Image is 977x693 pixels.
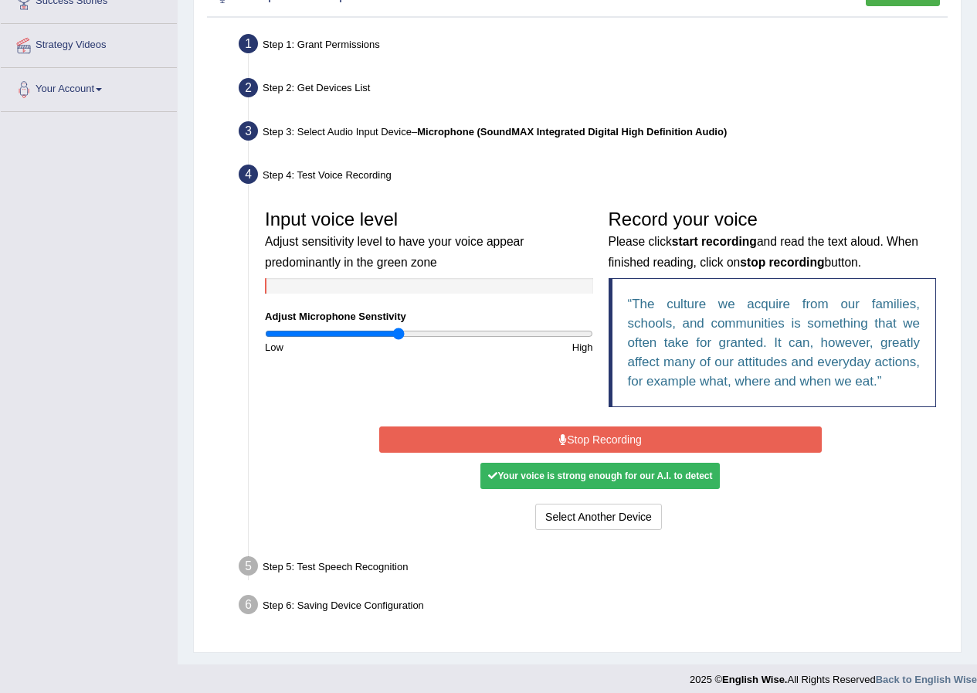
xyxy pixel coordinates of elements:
div: 2025 © All Rights Reserved [690,664,977,687]
div: Step 4: Test Voice Recording [232,160,954,194]
div: Low [257,340,429,355]
button: Select Another Device [535,504,662,530]
label: Adjust Microphone Senstivity [265,309,406,324]
strong: English Wise. [722,674,787,685]
span: – [412,126,727,138]
a: Your Account [1,68,177,107]
div: Step 5: Test Speech Recognition [232,552,954,586]
div: Step 1: Grant Permissions [232,29,954,63]
small: Adjust sensitivity level to have your voice appear predominantly in the green zone [265,235,524,268]
div: High [429,340,600,355]
b: Microphone (SoundMAX Integrated Digital High Definition Audio) [417,126,727,138]
b: stop recording [740,256,824,269]
h3: Record your voice [609,209,937,270]
div: Step 2: Get Devices List [232,73,954,107]
b: start recording [672,235,757,248]
a: Strategy Videos [1,24,177,63]
a: Back to English Wise [876,674,977,685]
div: Step 3: Select Audio Input Device [232,117,954,151]
q: The culture we acquire from our families, schools, and communities is something that we often tak... [628,297,921,389]
button: Stop Recording [379,426,822,453]
div: Step 6: Saving Device Configuration [232,590,954,624]
h3: Input voice level [265,209,593,270]
div: Your voice is strong enough for our A.I. to detect [480,463,720,489]
small: Please click and read the text aloud. When finished reading, click on button. [609,235,918,268]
